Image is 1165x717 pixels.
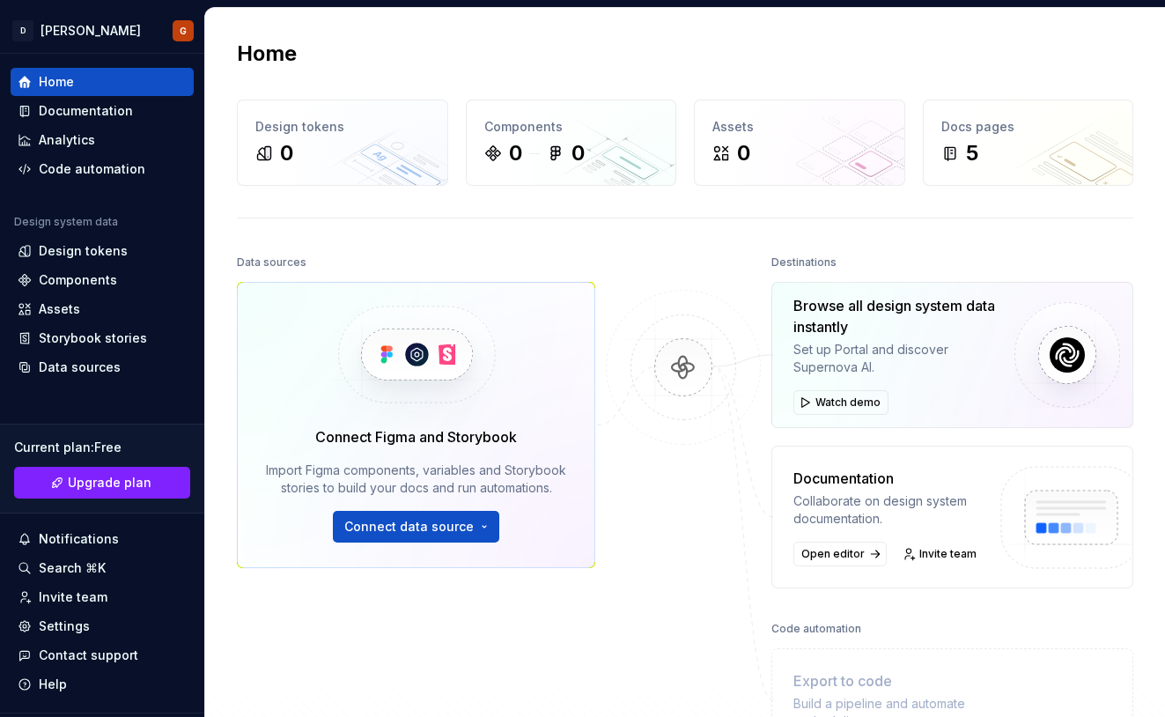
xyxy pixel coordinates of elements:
div: Collaborate on design system documentation. [793,492,984,528]
span: Upgrade plan [68,474,151,492]
div: Set up Portal and discover Supernova AI. [793,341,1000,376]
a: Data sources [11,353,194,381]
div: Docs pages [941,118,1116,136]
a: Docs pages5 [923,100,1134,186]
div: Contact support [39,647,138,664]
div: Assets [39,300,80,318]
a: Upgrade plan [14,467,190,499]
div: Components [39,271,117,289]
div: 0 [509,139,522,167]
button: D[PERSON_NAME]G [4,11,201,49]
div: Data sources [237,250,306,275]
div: 0 [571,139,585,167]
div: Assets [712,118,887,136]
span: Connect data source [344,518,474,536]
h2: Home [237,40,297,68]
a: Invite team [11,583,194,611]
div: Current plan : Free [14,439,190,456]
a: Documentation [11,97,194,125]
span: Invite team [919,547,977,561]
a: Design tokens [11,237,194,265]
div: Search ⌘K [39,559,106,577]
a: Code automation [11,155,194,183]
div: Documentation [793,468,984,489]
div: Home [39,73,74,91]
a: Invite team [897,542,984,566]
a: Components [11,266,194,294]
div: Settings [39,617,90,635]
div: Connect Figma and Storybook [315,426,517,447]
span: Watch demo [815,395,881,410]
a: Settings [11,612,194,640]
button: Notifications [11,525,194,553]
div: Export to code [793,670,984,691]
div: [PERSON_NAME] [41,22,141,40]
a: Design tokens0 [237,100,448,186]
span: Open editor [801,547,865,561]
button: Watch demo [793,390,888,415]
div: Storybook stories [39,329,147,347]
div: Data sources [39,358,121,376]
div: 5 [966,139,978,167]
div: Destinations [771,250,837,275]
button: Connect data source [333,511,499,543]
div: Code automation [39,160,145,178]
div: 0 [280,139,293,167]
div: Components [484,118,659,136]
div: Design tokens [255,118,430,136]
div: Help [39,676,67,693]
button: Help [11,670,194,699]
a: Components00 [466,100,677,186]
div: Design system data [14,215,118,229]
div: Notifications [39,530,119,548]
a: Storybook stories [11,324,194,352]
button: Contact support [11,641,194,669]
a: Home [11,68,194,96]
div: Documentation [39,102,133,120]
div: Import Figma components, variables and Storybook stories to build your docs and run automations. [262,462,570,497]
div: Invite team [39,588,107,606]
div: 0 [737,139,750,167]
div: G [180,24,187,38]
a: Assets [11,295,194,323]
div: Browse all design system data instantly [793,295,1000,337]
div: Design tokens [39,242,128,260]
div: D [12,20,33,41]
div: Code automation [771,617,861,641]
a: Assets0 [694,100,905,186]
button: Search ⌘K [11,554,194,582]
a: Analytics [11,126,194,154]
div: Analytics [39,131,95,149]
a: Open editor [793,542,887,566]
